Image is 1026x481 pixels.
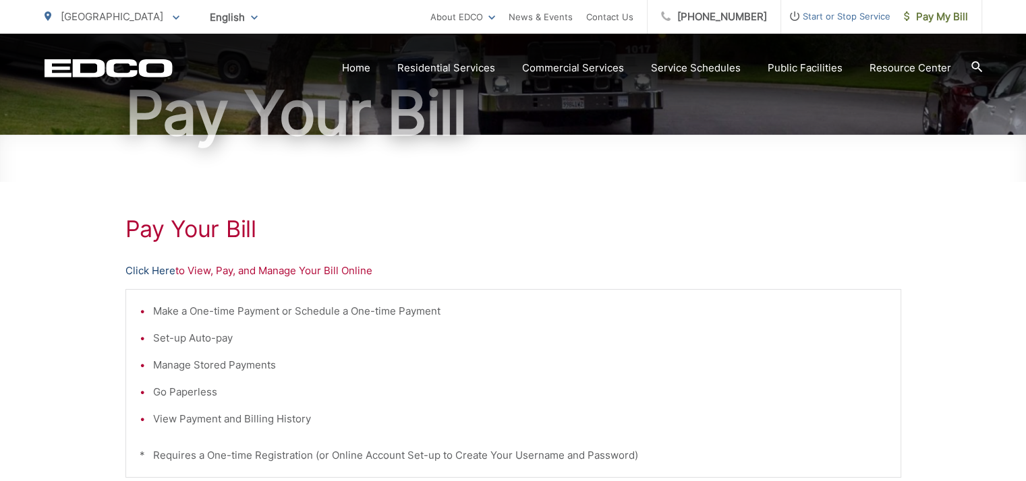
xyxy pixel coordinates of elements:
[430,9,495,25] a: About EDCO
[651,60,741,76] a: Service Schedules
[45,59,173,77] a: EDCD logo. Return to the homepage.
[125,263,901,279] p: to View, Pay, and Manage Your Bill Online
[342,60,370,76] a: Home
[140,447,887,463] p: * Requires a One-time Registration (or Online Account Set-up to Create Your Username and Password)
[904,9,968,25] span: Pay My Bill
[200,5,268,29] span: English
[870,60,951,76] a: Resource Center
[153,357,887,373] li: Manage Stored Payments
[61,10,163,23] span: [GEOGRAPHIC_DATA]
[153,303,887,319] li: Make a One-time Payment or Schedule a One-time Payment
[397,60,495,76] a: Residential Services
[586,9,633,25] a: Contact Us
[153,384,887,400] li: Go Paperless
[153,330,887,346] li: Set-up Auto-pay
[768,60,843,76] a: Public Facilities
[509,9,573,25] a: News & Events
[125,263,175,279] a: Click Here
[153,411,887,427] li: View Payment and Billing History
[125,216,901,243] h1: Pay Your Bill
[522,60,624,76] a: Commercial Services
[45,79,982,147] h1: Pay Your Bill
